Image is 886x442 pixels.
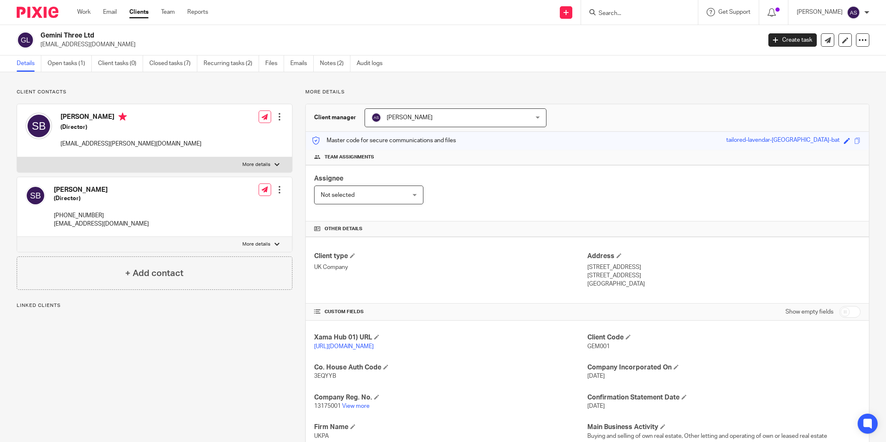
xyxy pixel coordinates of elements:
a: Clients [129,8,149,16]
img: Pixie [17,7,58,18]
img: svg%3E [25,186,45,206]
a: Emails [290,55,314,72]
p: [STREET_ADDRESS] [587,271,861,280]
span: GEM001 [587,344,610,349]
a: Email [103,8,117,16]
img: svg%3E [371,113,381,123]
img: svg%3E [17,31,34,49]
span: [DATE] [587,403,605,409]
h4: Firm Name [314,423,587,432]
a: Files [265,55,284,72]
h4: Xama Hub 01) URL [314,333,587,342]
a: [URL][DOMAIN_NAME] [314,344,374,349]
h4: Co. House Auth Code [314,363,587,372]
span: Assignee [314,175,343,182]
h4: + Add contact [125,267,184,280]
h4: [PERSON_NAME] [54,186,149,194]
span: Other details [325,226,362,232]
h4: Company Reg. No. [314,393,587,402]
span: 13175001 [314,403,341,409]
img: svg%3E [847,6,860,19]
p: UK Company [314,263,587,271]
span: UKPA [314,433,329,439]
p: [PERSON_NAME] [797,8,843,16]
p: More details [305,89,869,95]
p: Linked clients [17,302,292,309]
h3: Client manager [314,113,356,122]
label: Show empty fields [785,308,833,316]
p: [GEOGRAPHIC_DATA] [587,280,861,288]
span: [PERSON_NAME] [387,115,433,121]
a: Open tasks (1) [48,55,92,72]
p: More details [242,241,270,248]
i: Primary [118,113,127,121]
p: Master code for secure communications and files [312,136,456,145]
p: [STREET_ADDRESS] [587,263,861,271]
h5: (Director) [60,123,201,131]
span: [DATE] [587,373,605,379]
h4: CUSTOM FIELDS [314,309,587,315]
h4: Company Incorporated On [587,363,861,372]
h5: (Director) [54,194,149,203]
h4: Client Code [587,333,861,342]
p: [EMAIL_ADDRESS][PERSON_NAME][DOMAIN_NAME] [60,140,201,148]
p: [EMAIL_ADDRESS][DOMAIN_NAME] [54,220,149,228]
div: tailored-lavendar-[GEOGRAPHIC_DATA]-bat [726,136,840,146]
a: Team [161,8,175,16]
p: [PHONE_NUMBER] [54,211,149,220]
a: Audit logs [357,55,389,72]
a: Details [17,55,41,72]
span: Buying and selling of own real estate, Other letting and operating of own or leased real estate [587,433,827,439]
h2: Gemini Three Ltd [40,31,613,40]
span: Get Support [718,9,750,15]
h4: Client type [314,252,587,261]
a: Create task [768,33,817,47]
a: Reports [187,8,208,16]
h4: Address [587,252,861,261]
a: Recurring tasks (2) [204,55,259,72]
h4: [PERSON_NAME] [60,113,201,123]
h4: Confirmation Statement Date [587,393,861,402]
span: Team assignments [325,154,374,161]
a: Work [77,8,91,16]
p: Client contacts [17,89,292,95]
a: Closed tasks (7) [149,55,197,72]
p: [EMAIL_ADDRESS][DOMAIN_NAME] [40,40,756,49]
span: 3EQYYB [314,373,336,379]
span: Not selected [321,192,355,198]
a: View more [342,403,370,409]
h4: Main Business Activity [587,423,861,432]
input: Search [598,10,673,18]
a: Notes (2) [320,55,350,72]
p: More details [242,161,270,168]
img: svg%3E [25,113,52,139]
a: Client tasks (0) [98,55,143,72]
